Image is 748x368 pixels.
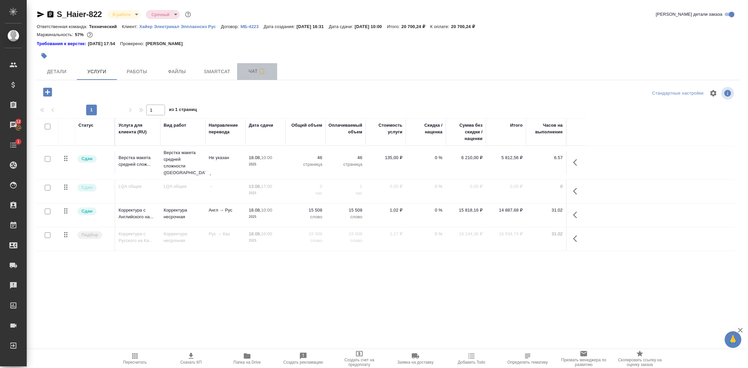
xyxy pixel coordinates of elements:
p: 0 % [409,154,442,161]
p: 5 812,56 ₽ [489,154,523,161]
a: 1 [2,137,25,153]
span: Услуги [81,68,113,76]
p: 15 508 [329,231,362,237]
p: страница [329,161,362,168]
span: Работы [121,68,153,76]
p: Не указан [209,154,242,161]
span: Скачать КП [180,360,202,365]
button: Срочный [149,12,171,17]
div: Дата сдачи [249,122,273,129]
span: из 1 страниц [169,106,197,115]
div: Услуга для клиента (RU) [119,122,157,135]
p: час [329,190,362,197]
span: Посмотреть информацию [721,87,735,100]
button: В работе [111,12,133,17]
p: 20 700,24 ₽ [401,24,430,29]
p: Корректура с Русского на Ка... [119,231,157,244]
p: LQA общее [119,183,157,190]
p: 15 508 [329,207,362,214]
p: час [289,190,322,197]
p: 0 % [409,207,442,214]
p: 1 [329,183,362,190]
button: Определить тематику [500,349,556,368]
p: Дата сдачи: [329,24,355,29]
svg: Подписаться [258,68,266,76]
button: Показать кнопки [569,183,585,199]
p: Сдан [81,184,92,191]
span: Чат [241,67,273,76]
button: Показать кнопки [569,154,585,170]
p: 1,17 ₽ [369,231,402,237]
span: Добавить Todo [458,360,485,365]
p: 2025 [249,161,282,168]
button: 7374.65 RUB; [85,30,94,39]
p: LQA общее [164,183,202,190]
p: слово [329,214,362,220]
div: Общий объем [292,122,322,129]
span: Создать счет на предоплату [335,358,383,367]
button: Добавить услугу [38,85,57,99]
p: 15 508 [289,231,322,237]
p: Подбор [81,232,98,238]
p: Проверено: [120,40,146,47]
td: 31.02 [526,204,566,227]
div: Сумма без скидки / наценки [449,122,483,142]
p: 2025 [249,237,282,244]
p: 10:00 [261,155,272,160]
p: 15 508 [289,207,322,214]
p: Корректура несрочная [164,231,202,244]
p: 2025 [249,190,282,197]
p: Ответственная команда: [37,24,89,29]
button: Скопировать ссылку на оценку заказа [612,349,668,368]
button: Создать счет на предоплату [331,349,387,368]
div: Направление перевода [209,122,242,135]
div: Итого [510,122,523,129]
span: Папка на Drive [233,360,261,365]
p: [PERSON_NAME] [146,40,188,47]
p: 0 % [409,183,442,190]
button: Доп статусы указывают на важность/срочность заказа [184,10,192,19]
p: 18.08, [249,208,261,213]
button: Призвать менеджера по развитию [556,349,612,368]
p: Итого: [387,24,401,29]
a: S_Haier-822 [57,10,102,19]
button: Скопировать ссылку [46,10,54,18]
div: Стоимость услуги [369,122,402,135]
button: Папка на Drive [219,349,275,368]
span: Smartcat [201,68,233,76]
p: 18 144,36 ₽ [449,231,483,237]
button: Показать кнопки [569,207,585,223]
p: Хайер Электрикал Эпплаенсиз Рус [139,24,221,29]
p: 0,00 ₽ [489,183,523,190]
div: split button [650,88,705,99]
span: [PERSON_NAME] детали заказа [656,11,722,18]
p: 6 210,00 ₽ [449,154,483,161]
button: Добавить тэг [37,48,51,63]
p: Верстка макета средней слож... [119,154,157,168]
p: 57% [75,32,85,37]
button: Показать кнопки [569,231,585,247]
td: 6.57 [526,151,566,174]
a: Хайер Электрикал Эпплаенсиз Рус [139,23,221,29]
button: Добавить Todo [443,349,500,368]
p: 135,00 ₽ [369,154,402,161]
p: 0 [289,183,322,190]
p: Англ → Рус [209,207,242,214]
span: Пересчитать [123,360,147,365]
a: МБ-4223 [240,23,263,29]
p: [DATE] 17:54 [88,40,120,47]
p: [DATE] 10:00 [355,24,387,29]
span: Настроить таблицу [705,85,721,101]
p: 10:00 [261,208,272,213]
p: [DATE] 16:31 [297,24,329,29]
p: → [209,183,242,190]
span: 12 [12,118,25,125]
p: слово [329,237,362,244]
p: 0,00 ₽ [449,183,483,190]
p: Корректура несрочная [164,207,202,220]
p: 13.08, [249,184,261,189]
p: 46 [289,154,322,161]
span: 1 [13,138,23,145]
p: Сдан [81,155,92,162]
p: слово [289,214,322,220]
